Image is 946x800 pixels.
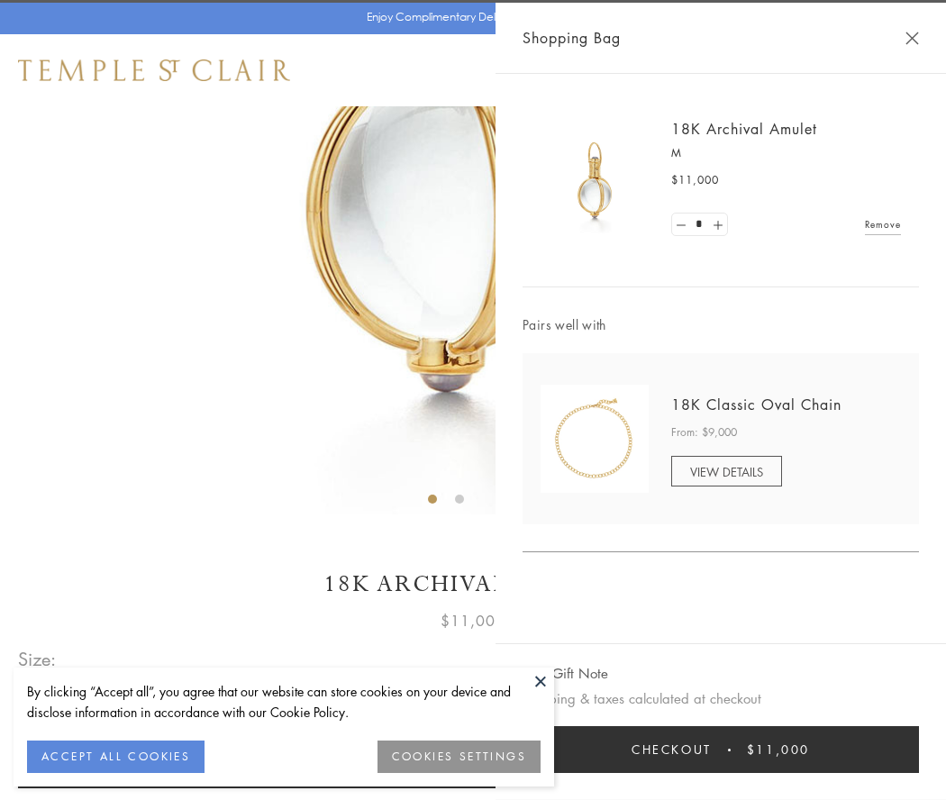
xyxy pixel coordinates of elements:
[671,119,817,139] a: 18K Archival Amulet
[747,740,810,759] span: $11,000
[672,214,690,236] a: Set quantity to 0
[27,681,541,723] div: By clicking “Accept all”, you agree that our website can store cookies on your device and disclos...
[27,741,205,773] button: ACCEPT ALL COOKIES
[523,314,919,335] span: Pairs well with
[671,144,901,162] p: M
[541,385,649,493] img: N88865-OV18
[523,726,919,773] button: Checkout $11,000
[18,568,928,600] h1: 18K Archival Amulet
[671,423,737,441] span: From: $9,000
[523,662,608,685] button: Add Gift Note
[632,740,712,759] span: Checkout
[671,171,719,189] span: $11,000
[690,463,763,480] span: VIEW DETAILS
[541,126,649,234] img: 18K Archival Amulet
[18,59,290,81] img: Temple St. Clair
[18,644,58,674] span: Size:
[671,456,782,486] a: VIEW DETAILS
[865,214,901,234] a: Remove
[708,214,726,236] a: Set quantity to 2
[367,8,571,26] p: Enjoy Complimentary Delivery & Returns
[377,741,541,773] button: COOKIES SETTINGS
[671,395,841,414] a: 18K Classic Oval Chain
[523,26,621,50] span: Shopping Bag
[905,32,919,45] button: Close Shopping Bag
[441,609,505,632] span: $11,000
[523,687,919,710] p: Shipping & taxes calculated at checkout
